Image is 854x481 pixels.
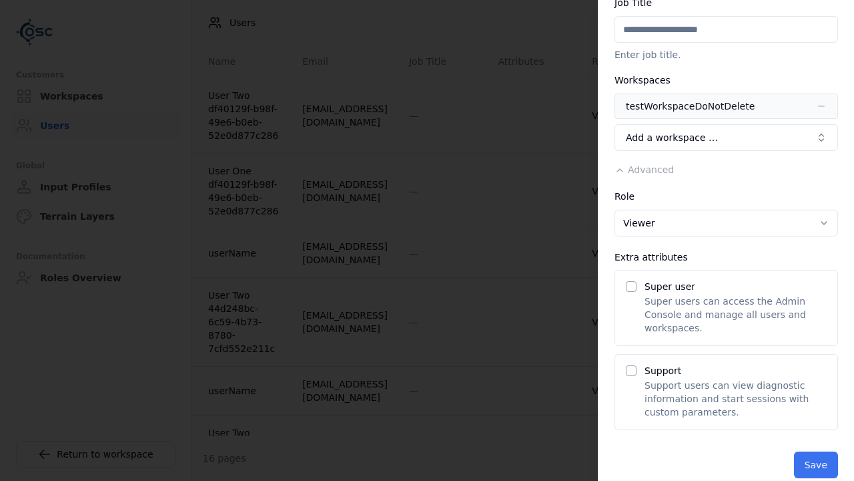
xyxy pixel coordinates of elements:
[628,164,674,175] span: Advanced
[614,163,674,176] button: Advanced
[614,253,838,262] div: Extra attributes
[614,75,671,86] label: Workspaces
[645,281,695,292] label: Super user
[645,295,827,335] p: Super users can access the Admin Console and manage all users and workspaces.
[626,131,718,144] span: Add a workspace …
[645,379,827,419] p: Support users can view diagnostic information and start sessions with custom parameters.
[626,100,755,113] div: testWorkspaceDoNotDelete
[794,452,838,478] button: Save
[614,48,838,61] p: Enter job title.
[614,191,634,202] label: Role
[645,365,681,376] label: Support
